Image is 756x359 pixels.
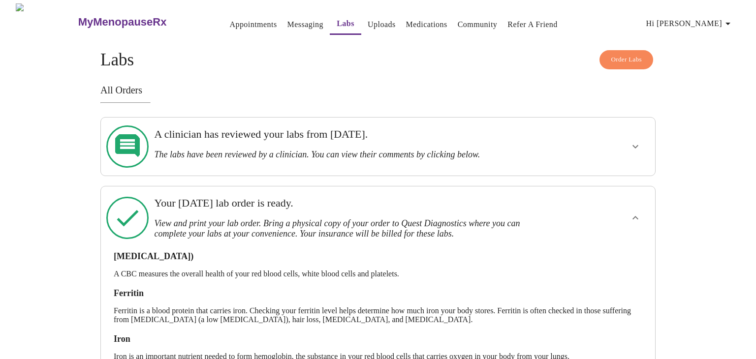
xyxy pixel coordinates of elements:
button: Medications [402,15,451,34]
img: MyMenopauseRx Logo [16,3,77,40]
p: Ferritin is a blood protein that carries iron. Checking your ferritin level helps determine how m... [114,306,642,324]
h4: Labs [100,50,656,70]
h3: Your [DATE] lab order is ready. [154,197,548,209]
h3: A clinician has reviewed your labs from [DATE]. [154,128,548,141]
button: Order Labs [599,50,653,69]
a: MyMenopauseRx [77,5,206,39]
h3: MyMenopauseRx [78,16,167,29]
a: Labs [337,17,354,30]
h3: Iron [114,334,642,344]
h3: Ferritin [114,288,642,299]
h3: View and print your lab order. Bring a physical copy of your order to Quest Diagnostics where you... [154,218,548,239]
a: Refer a Friend [507,18,558,31]
h3: All Orders [100,85,656,96]
p: A CBC measures the overall health of your red blood cells, white blood cells and platelets. [114,269,642,278]
a: Appointments [229,18,277,31]
button: Hi [PERSON_NAME] [642,14,738,33]
span: Hi [PERSON_NAME] [646,17,734,30]
button: Uploads [364,15,400,34]
a: Medications [406,18,447,31]
button: Refer a Friend [504,15,562,34]
span: Order Labs [611,54,642,65]
a: Messaging [287,18,323,31]
button: Appointments [225,15,281,34]
a: Uploads [368,18,396,31]
button: show more [624,135,647,158]
a: Community [458,18,498,31]
button: Labs [330,14,361,35]
button: Messaging [283,15,327,34]
button: show more [624,206,647,230]
button: Community [454,15,502,34]
h3: The labs have been reviewed by a clinician. You can view their comments by clicking below. [154,150,548,160]
h3: [MEDICAL_DATA]) [114,251,642,262]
